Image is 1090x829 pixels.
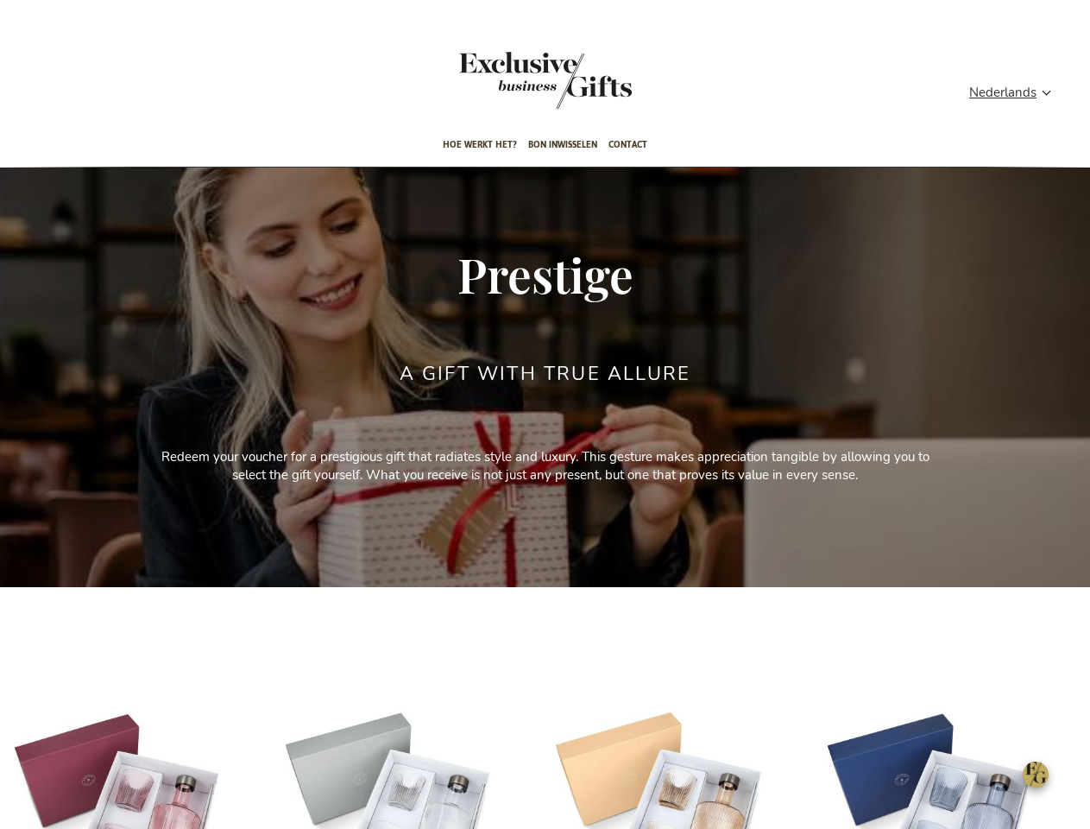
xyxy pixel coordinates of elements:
span: Nederlands [969,83,1036,103]
h2: a gift with true allure [400,364,691,384]
span: Hoe werkt het? [443,124,517,165]
span: Bon inwisselen [528,124,597,165]
p: Redeem your voucher for a prestigious gift that radiates style and luxury. This gesture makes app... [157,448,934,485]
a: Contact [608,124,647,168]
span: Prestige [457,242,633,306]
span: Contact [608,124,647,165]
